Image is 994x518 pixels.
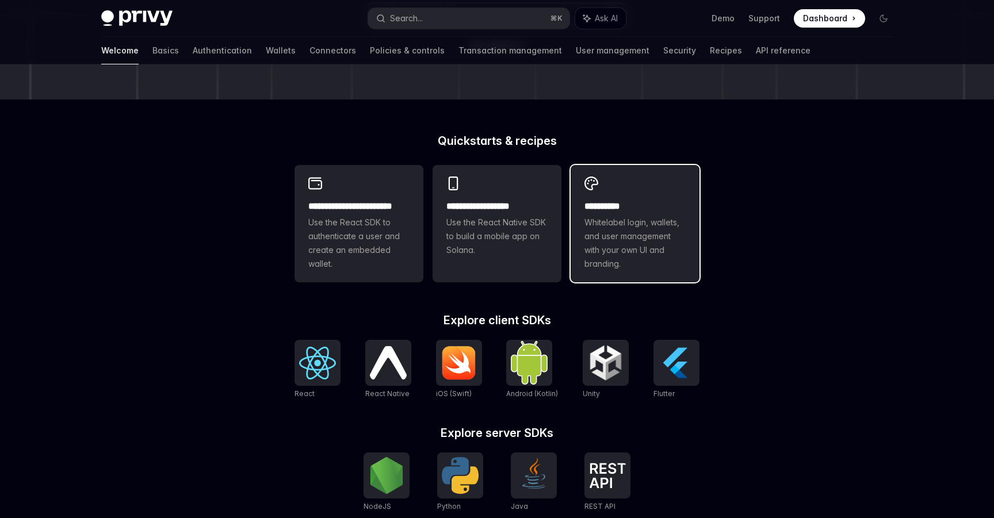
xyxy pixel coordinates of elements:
[511,341,548,384] img: Android (Kotlin)
[458,37,562,64] a: Transaction management
[442,457,479,494] img: Python
[101,37,139,64] a: Welcome
[437,452,483,512] a: PythonPython
[511,502,528,511] span: Java
[794,9,865,28] a: Dashboard
[364,502,391,511] span: NodeJS
[712,13,735,24] a: Demo
[295,340,341,400] a: ReactReact
[308,216,410,271] span: Use the React SDK to authenticate a user and create an embedded wallet.
[436,340,482,400] a: iOS (Swift)iOS (Swift)
[653,389,675,398] span: Flutter
[441,346,477,380] img: iOS (Swift)
[515,457,552,494] img: Java
[589,463,626,488] img: REST API
[576,37,649,64] a: User management
[583,340,629,400] a: UnityUnity
[584,216,686,271] span: Whitelabel login, wallets, and user management with your own UI and branding.
[295,135,699,147] h2: Quickstarts & recipes
[365,340,411,400] a: React NativeReact Native
[663,37,696,64] a: Security
[437,502,461,511] span: Python
[550,14,563,23] span: ⌘ K
[368,8,569,29] button: Search...⌘K
[506,389,558,398] span: Android (Kotlin)
[587,344,624,381] img: Unity
[152,37,179,64] a: Basics
[511,452,557,512] a: JavaJava
[506,340,558,400] a: Android (Kotlin)Android (Kotlin)
[101,10,173,26] img: dark logo
[756,37,811,64] a: API reference
[748,13,780,24] a: Support
[571,165,699,282] a: **** *****Whitelabel login, wallets, and user management with your own UI and branding.
[370,37,445,64] a: Policies & controls
[874,9,893,28] button: Toggle dark mode
[364,452,410,512] a: NodeJSNodeJS
[803,13,847,24] span: Dashboard
[584,452,630,512] a: REST APIREST API
[653,340,699,400] a: FlutterFlutter
[295,314,699,326] h2: Explore client SDKs
[370,346,407,379] img: React Native
[583,389,600,398] span: Unity
[295,389,315,398] span: React
[295,427,699,439] h2: Explore server SDKs
[710,37,742,64] a: Recipes
[658,344,695,381] img: Flutter
[446,216,548,257] span: Use the React Native SDK to build a mobile app on Solana.
[193,37,252,64] a: Authentication
[309,37,356,64] a: Connectors
[584,502,615,511] span: REST API
[390,11,423,25] div: Search...
[365,389,410,398] span: React Native
[266,37,296,64] a: Wallets
[368,457,405,494] img: NodeJS
[595,13,618,24] span: Ask AI
[436,389,472,398] span: iOS (Swift)
[575,8,626,29] button: Ask AI
[299,347,336,379] img: React
[433,165,561,282] a: **** **** **** ***Use the React Native SDK to build a mobile app on Solana.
